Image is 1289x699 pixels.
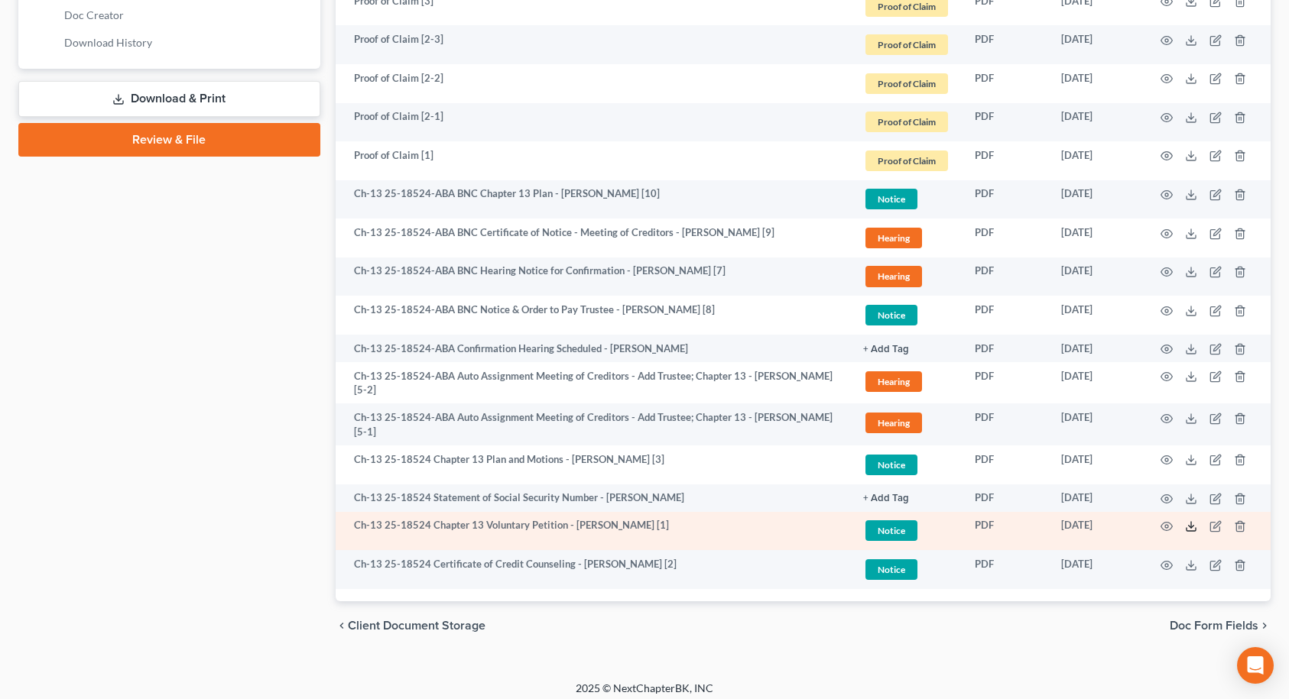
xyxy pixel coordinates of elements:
[336,25,852,64] td: Proof of Claim [2-3]
[18,81,320,117] a: Download & Print
[963,403,1049,445] td: PDF
[52,2,320,29] a: Doc Creator
[348,620,485,632] span: Client Document Storage
[1049,362,1142,404] td: [DATE]
[963,257,1049,296] td: PDF
[863,494,909,503] button: + Add Tag
[865,34,948,55] span: Proof of Claim
[336,362,852,404] td: Ch-13 25-18524-ABA Auto Assignment Meeting of Creditors - Add Trustee; Chapter 13 - [PERSON_NAME]...
[963,296,1049,335] td: PDF
[1049,445,1142,484] td: [DATE]
[1049,484,1142,512] td: [DATE]
[865,455,917,475] span: Notice
[336,620,348,632] i: chevron_left
[1049,64,1142,103] td: [DATE]
[863,32,950,57] a: Proof of Claim
[52,29,320,57] a: Download History
[865,413,922,433] span: Hearing
[963,64,1049,103] td: PDF
[1049,141,1142,180] td: [DATE]
[1170,620,1258,632] span: Doc Form Fields
[865,73,948,94] span: Proof of Claim
[1049,25,1142,64] td: [DATE]
[863,345,909,354] button: + Add Tag
[1049,403,1142,445] td: [DATE]
[865,520,917,541] span: Notice
[863,557,950,582] a: Notice
[863,369,950,394] a: Hearing
[1049,296,1142,335] td: [DATE]
[336,403,852,445] td: Ch-13 25-18524-ABA Auto Assignment Meeting of Creditors - Add Trustee; Chapter 13 - [PERSON_NAME]...
[1049,103,1142,142] td: [DATE]
[336,296,852,335] td: Ch-13 25-18524-ABA BNC Notice & Order to Pay Trustee - [PERSON_NAME] [8]
[64,36,152,49] span: Download History
[963,484,1049,512] td: PDF
[336,550,852,589] td: Ch-13 25-18524 Certificate of Credit Counseling - [PERSON_NAME] [2]
[863,186,950,212] a: Notice
[963,362,1049,404] td: PDF
[18,123,320,157] a: Review & File
[865,112,948,132] span: Proof of Claim
[336,103,852,142] td: Proof of Claim [2-1]
[865,189,917,209] span: Notice
[963,141,1049,180] td: PDF
[963,180,1049,219] td: PDF
[336,257,852,296] td: Ch-13 25-18524-ABA BNC Hearing Notice for Confirmation - [PERSON_NAME] [7]
[963,335,1049,362] td: PDF
[863,109,950,134] a: Proof of Claim
[863,225,950,251] a: Hearing
[865,305,917,325] span: Notice
[1237,647,1274,684] div: Open Intercom Messenger
[963,512,1049,551] td: PDF
[865,266,922,286] span: Hearing
[1049,180,1142,219] td: [DATE]
[336,512,852,551] td: Ch-13 25-18524 Chapter 13 Voluntary Petition - [PERSON_NAME] [1]
[963,550,1049,589] td: PDF
[1049,512,1142,551] td: [DATE]
[1049,257,1142,296] td: [DATE]
[863,71,950,96] a: Proof of Claim
[865,559,917,580] span: Notice
[963,445,1049,484] td: PDF
[863,148,950,173] a: Proof of Claim
[865,150,948,171] span: Proof of Claim
[863,303,950,328] a: Notice
[1258,620,1271,632] i: chevron_right
[336,445,852,484] td: Ch-13 25-18524 Chapter 13 Plan and Motions - [PERSON_NAME] [3]
[1049,550,1142,589] td: [DATE]
[336,335,852,362] td: Ch-13 25-18524-ABA Confirmation Hearing Scheduled - [PERSON_NAME]
[963,25,1049,64] td: PDF
[336,180,852,219] td: Ch-13 25-18524-ABA BNC Chapter 13 Plan - [PERSON_NAME] [10]
[336,484,852,512] td: Ch-13 25-18524 Statement of Social Security Number - [PERSON_NAME]
[963,103,1049,142] td: PDF
[863,452,950,477] a: Notice
[1049,218,1142,257] td: [DATE]
[865,228,922,248] span: Hearing
[336,64,852,103] td: Proof of Claim [2-2]
[1049,335,1142,362] td: [DATE]
[863,518,950,543] a: Notice
[1170,620,1271,632] button: Doc Form Fields chevron_right
[863,264,950,289] a: Hearing
[336,218,852,257] td: Ch-13 25-18524-ABA BNC Certificate of Notice - Meeting of Creditors - [PERSON_NAME] [9]
[863,490,950,505] a: + Add Tag
[863,341,950,356] a: + Add Tag
[336,620,485,632] button: chevron_left Client Document Storage
[336,141,852,180] td: Proof of Claim [1]
[863,410,950,435] a: Hearing
[963,218,1049,257] td: PDF
[64,8,124,21] span: Doc Creator
[865,371,922,392] span: Hearing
